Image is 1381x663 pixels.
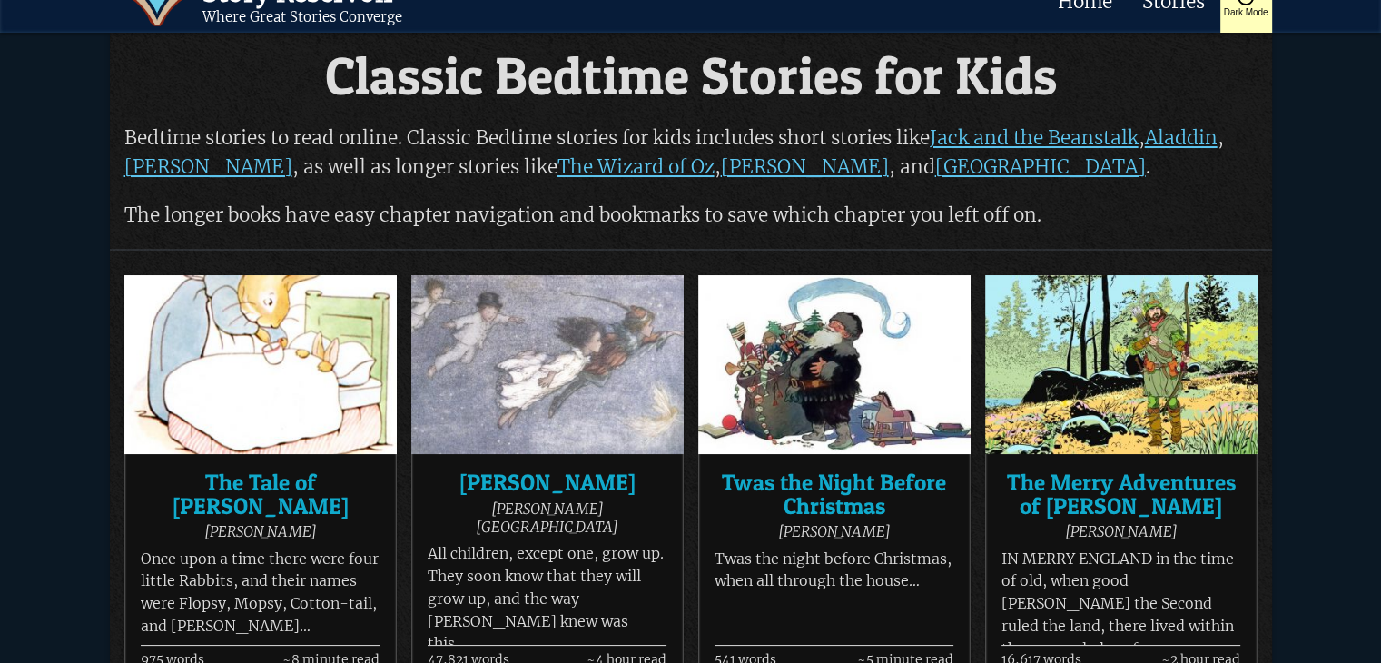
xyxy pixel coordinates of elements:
img: The Merry Adventures of Robin Hood [985,275,1258,454]
img: Twas the Night Before Christmas [698,275,971,454]
div: Where Great Stories Converge [202,9,402,26]
a: [PERSON_NAME] [124,154,292,179]
div: [PERSON_NAME] [141,522,380,540]
a: The Wizard of Oz [557,154,715,179]
a: The Tale of [PERSON_NAME] [141,471,380,518]
a: Twas the Night Before Christmas [715,471,953,518]
div: Dark Mode [1224,8,1268,18]
a: [GEOGRAPHIC_DATA] [935,154,1146,179]
a: Jack and the Beanstalk [930,125,1139,150]
a: The Merry Adventures of [PERSON_NAME] [1001,471,1240,518]
a: [PERSON_NAME] [428,471,666,494]
div: [PERSON_NAME][GEOGRAPHIC_DATA] [428,500,666,536]
p: Twas the night before Christmas, when all through the house… [715,549,953,594]
h1: Classic Bedtime Stories for Kids [124,49,1258,104]
div: [PERSON_NAME] [715,522,953,540]
p: The longer books have easy chapter navigation and bookmarks to save which chapter you left off on. [124,201,1258,230]
div: [PERSON_NAME] [1001,522,1240,540]
p: Once upon a time there were four little Rabbits, and their names were Flopsy, Mopsy, Cotton-tail,... [141,549,380,638]
p: All children, except one, grow up. They soon know that they will grow up, and the way [PERSON_NAM... [428,543,666,656]
a: [PERSON_NAME] [721,154,889,179]
p: Bedtime stories to read online. Classic Bedtime stories for kids includes short stories like , , ... [124,124,1258,182]
img: The Tale of Peter Rabbit [124,275,397,454]
img: Peter Pan [411,275,684,454]
a: Aladdin [1145,125,1218,150]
